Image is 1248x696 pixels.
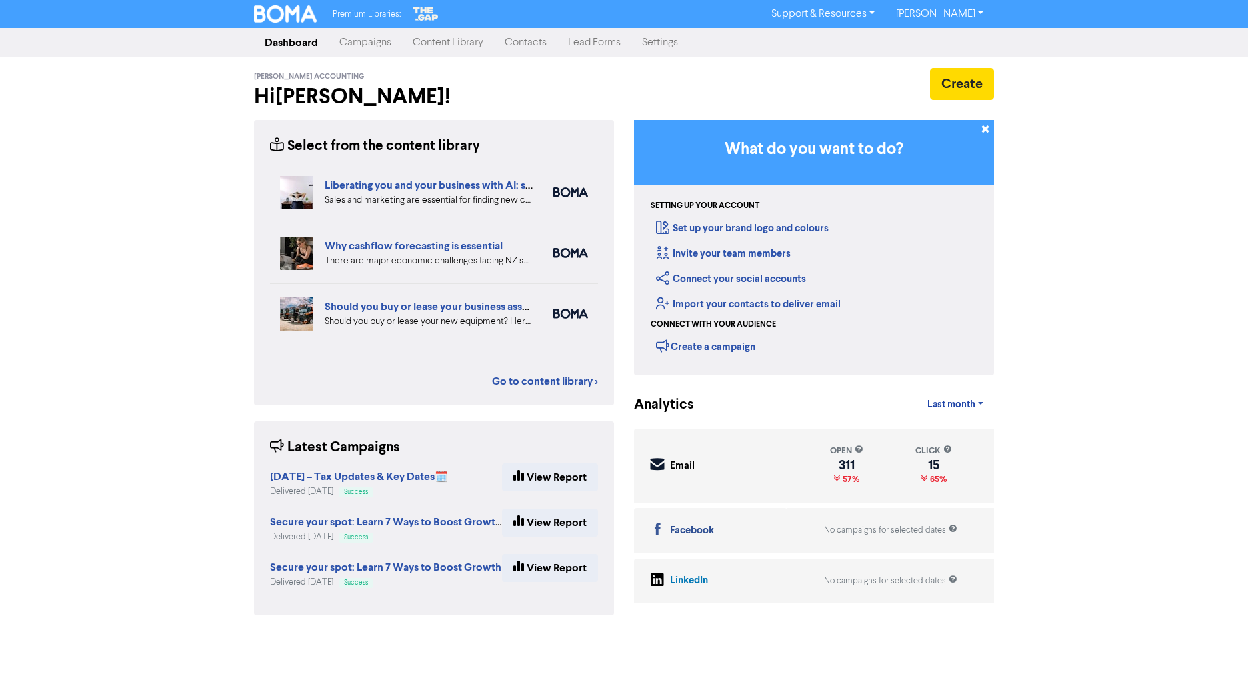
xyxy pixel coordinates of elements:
div: Connect with your audience [651,319,776,331]
div: Select from the content library [270,136,480,157]
img: boma [553,187,588,197]
div: 311 [830,460,863,471]
a: Connect your social accounts [656,273,806,285]
div: Setting up your account [651,200,759,212]
a: [DATE] – Tax Updates & Key Dates🗓️ [270,472,448,483]
img: boma [553,248,588,258]
span: [PERSON_NAME] Accounting [254,72,365,81]
a: View Report [502,509,598,537]
span: Success [344,579,368,586]
a: Contacts [494,29,557,56]
button: Create [930,68,994,100]
div: Should you buy or lease your new equipment? Here are some pros and cons of each. We also can revi... [325,315,533,329]
div: Create a campaign [656,336,755,356]
div: Sales and marketing are essential for finding new customers but eat into your business time. We e... [325,193,533,207]
a: Set up your brand logo and colours [656,222,829,235]
a: Invite your team members [656,247,791,260]
span: Success [344,534,368,541]
div: No campaigns for selected dates [824,524,957,537]
strong: Secure your spot: Learn 7 Ways to Boost Growth (Duplicated) [270,515,564,529]
a: View Report [502,463,598,491]
a: [PERSON_NAME] [885,3,994,25]
div: LinkedIn [670,573,708,589]
a: Campaigns [329,29,402,56]
div: click [915,445,952,457]
div: Delivered [DATE] [270,485,448,498]
a: Should you buy or lease your business assets? [325,300,541,313]
img: boma_accounting [553,309,588,319]
div: No campaigns for selected dates [824,575,957,587]
img: The Gap [411,5,441,23]
span: Premium Libraries: [333,10,401,19]
strong: Secure your spot: Learn 7 Ways to Boost Growth [270,561,501,574]
a: Import your contacts to deliver email [656,298,841,311]
a: Secure your spot: Learn 7 Ways to Boost Growth [270,563,501,573]
a: Content Library [402,29,494,56]
a: Support & Resources [761,3,885,25]
span: 57% [840,474,859,485]
a: Lead Forms [557,29,631,56]
div: Analytics [634,395,677,415]
a: Last month [917,391,994,418]
a: Liberating you and your business with AI: sales and marketing [325,179,614,192]
div: Email [670,459,695,474]
a: Secure your spot: Learn 7 Ways to Boost Growth (Duplicated) [270,517,564,528]
div: Latest Campaigns [270,437,400,458]
h2: Hi [PERSON_NAME] ! [254,84,614,109]
a: View Report [502,554,598,582]
div: Delivered [DATE] [270,576,501,589]
div: Delivered [DATE] [270,531,502,543]
a: Settings [631,29,689,56]
h3: What do you want to do? [654,140,974,159]
span: Last month [927,399,975,411]
a: Why cashflow forecasting is essential [325,239,503,253]
div: Facebook [670,523,714,539]
div: 15 [915,460,952,471]
div: open [830,445,863,457]
span: 65% [927,474,947,485]
iframe: Chat Widget [1181,632,1248,696]
span: Success [344,489,368,495]
div: Getting Started in BOMA [634,120,994,375]
a: Dashboard [254,29,329,56]
img: BOMA Logo [254,5,317,23]
a: Go to content library > [492,373,598,389]
div: There are major economic challenges facing NZ small business. How can detailed cashflow forecasti... [325,254,533,268]
strong: [DATE] – Tax Updates & Key Dates🗓️ [270,470,448,483]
